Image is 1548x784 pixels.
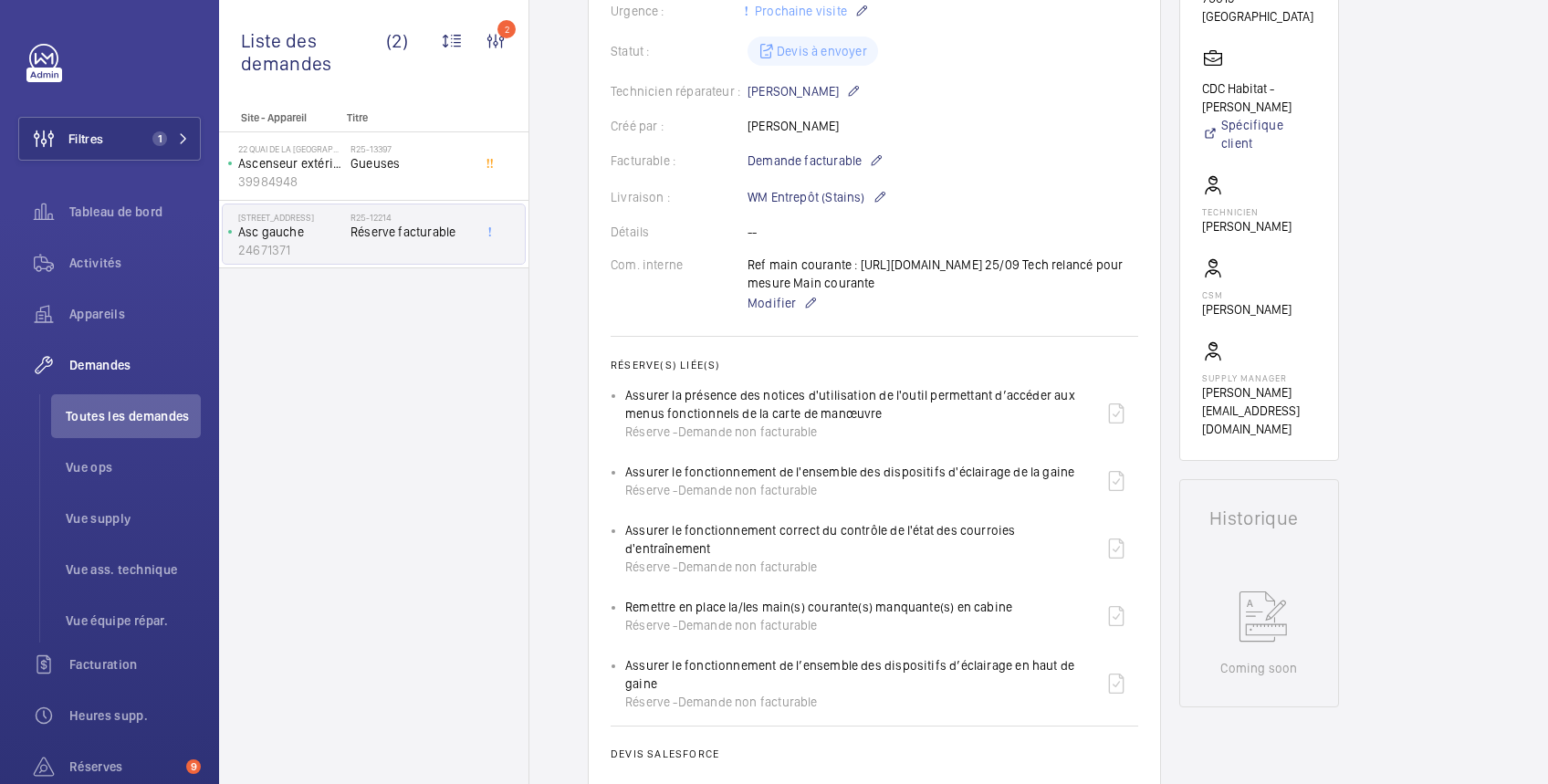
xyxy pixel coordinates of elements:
[625,558,678,576] span: Réserve -
[611,359,1138,371] h2: Réserve(s) liée(s)
[1202,372,1316,383] p: Supply manager
[18,117,201,161] button: Filtres1
[678,481,818,499] span: Demande non facturable
[350,212,471,223] h2: R25-12214
[66,560,201,579] span: Vue ass. technique
[1202,383,1316,438] p: [PERSON_NAME][EMAIL_ADDRESS][DOMAIN_NAME]
[625,423,678,441] span: Réserve -
[1202,289,1292,300] p: CSM
[1202,217,1292,235] p: [PERSON_NAME]
[611,747,1138,760] h2: Devis Salesforce
[751,4,847,18] span: Prochaine visite
[69,356,201,374] span: Demandes
[219,111,340,124] p: Site - Appareil
[69,203,201,221] span: Tableau de bord
[241,29,386,75] span: Liste des demandes
[678,423,818,441] span: Demande non facturable
[66,407,201,425] span: Toutes les demandes
[1209,509,1309,528] h1: Historique
[625,616,678,634] span: Réserve -
[66,458,201,476] span: Vue ops
[1202,79,1316,116] p: CDC Habitat - [PERSON_NAME]
[238,154,343,172] p: Ascenseur extérieur a côté loge gardien
[678,558,818,576] span: Demande non facturable
[748,186,887,208] p: WM Entrepôt (Stains)
[66,612,201,630] span: Vue équipe répar.
[69,254,201,272] span: Activités
[69,305,201,323] span: Appareils
[748,80,861,102] p: [PERSON_NAME]
[1202,116,1316,152] a: Spécifique client
[678,693,818,711] span: Demande non facturable
[1220,659,1297,677] p: Coming soon
[350,154,471,172] span: Gueuses
[152,131,167,146] span: 1
[238,223,343,241] p: Asc gauche
[186,759,201,774] span: 9
[748,152,862,170] span: Demande facturable
[347,111,467,124] p: Titre
[1202,206,1292,217] p: Technicien
[69,706,201,725] span: Heures supp.
[1202,300,1292,319] p: [PERSON_NAME]
[748,294,796,312] span: Modifier
[625,693,678,711] span: Réserve -
[678,616,818,634] span: Demande non facturable
[69,758,179,776] span: Réserves
[350,223,471,241] span: Réserve facturable
[238,172,343,191] p: 39984948
[238,212,343,223] p: [STREET_ADDRESS]
[69,655,201,674] span: Facturation
[350,143,471,154] h2: R25-13397
[66,509,201,528] span: Vue supply
[68,130,103,148] span: Filtres
[238,241,343,259] p: 24671371
[625,481,678,499] span: Réserve -
[238,143,343,154] p: 22 Quai de la [GEOGRAPHIC_DATA]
